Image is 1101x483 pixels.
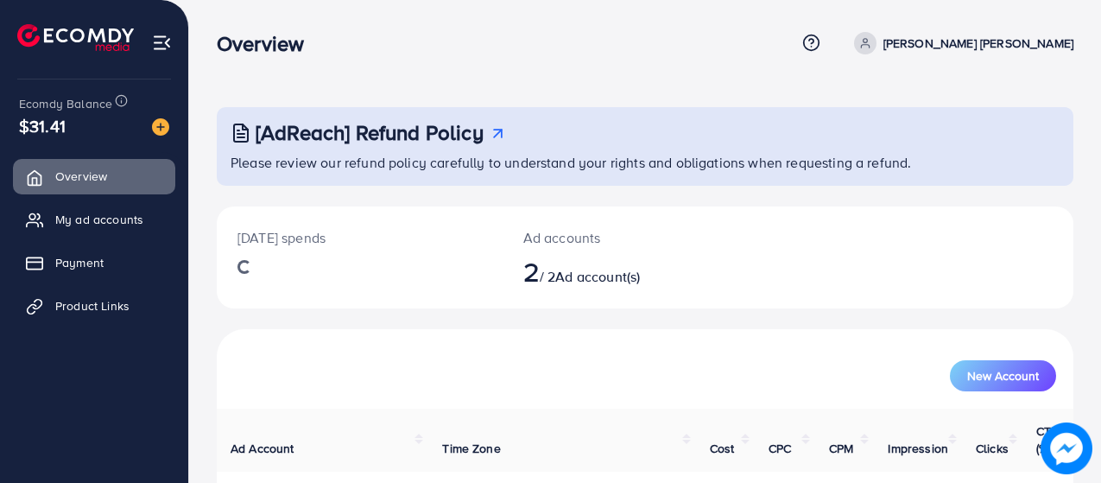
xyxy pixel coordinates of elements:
h2: / 2 [523,255,696,288]
img: menu [152,33,172,53]
span: 2 [523,251,540,291]
span: $31.41 [19,113,66,138]
span: New Account [967,370,1039,382]
span: My ad accounts [55,211,143,228]
span: Ecomdy Balance [19,95,112,112]
a: My ad accounts [13,202,175,237]
button: New Account [950,360,1056,391]
span: CPC [769,440,791,457]
img: image [1041,423,1092,474]
span: Payment [55,254,104,271]
p: Please review our refund policy carefully to understand your rights and obligations when requesti... [231,152,1063,173]
span: Ad account(s) [555,267,640,286]
span: Clicks [976,440,1009,457]
span: CTR (%) [1036,423,1059,457]
a: Overview [13,159,175,194]
h3: [AdReach] Refund Policy [256,120,484,145]
a: Payment [13,245,175,280]
h3: Overview [217,31,318,56]
p: [DATE] spends [237,227,482,248]
span: Overview [55,168,107,185]
span: CPM [829,440,853,457]
a: [PERSON_NAME] [PERSON_NAME] [847,32,1073,54]
span: Time Zone [442,440,500,457]
span: Product Links [55,297,130,315]
span: Cost [710,440,735,457]
img: image [152,118,169,136]
p: Ad accounts [523,227,696,248]
a: Product Links [13,289,175,323]
span: Impression [888,440,948,457]
p: [PERSON_NAME] [PERSON_NAME] [883,33,1073,54]
img: logo [17,24,134,51]
span: Ad Account [231,440,294,457]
